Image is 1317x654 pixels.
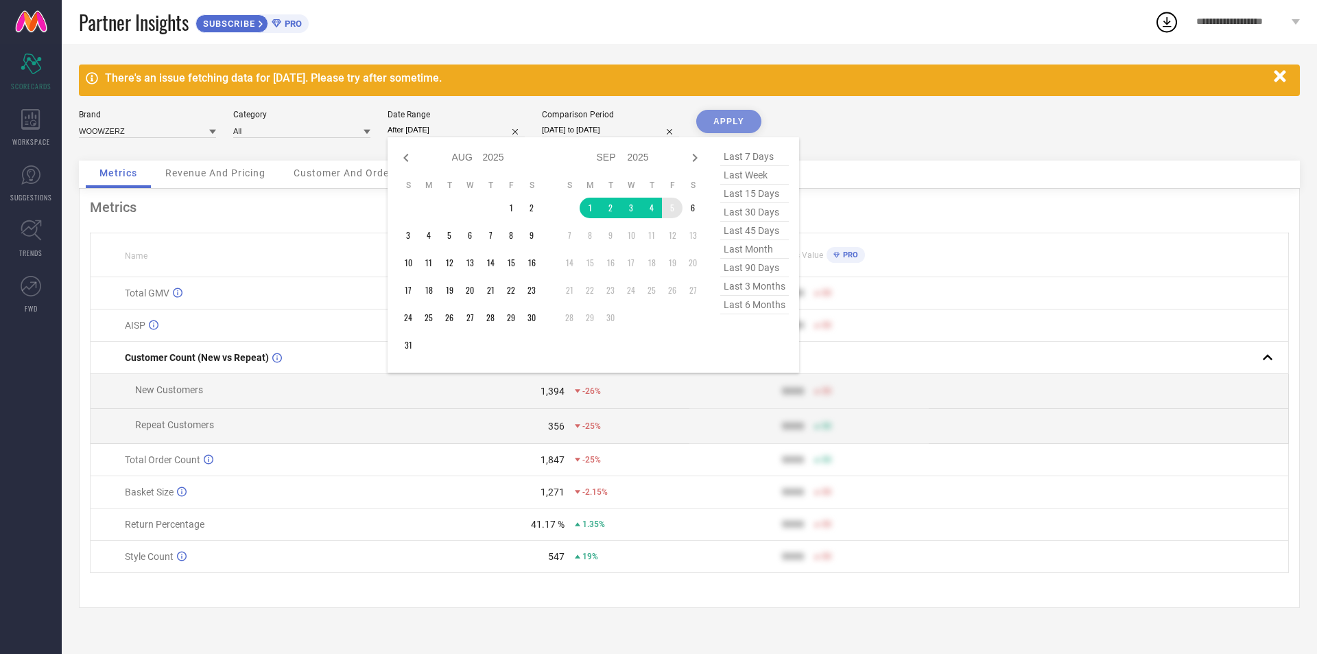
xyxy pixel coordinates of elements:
td: Mon Sep 08 2025 [580,225,600,246]
td: Thu Sep 04 2025 [641,198,662,218]
td: Fri Aug 29 2025 [501,307,521,328]
td: Fri Aug 22 2025 [501,280,521,301]
span: 50 [822,288,831,298]
td: Tue Sep 23 2025 [600,280,621,301]
th: Friday [501,180,521,191]
td: Tue Aug 19 2025 [439,280,460,301]
span: PRO [281,19,302,29]
td: Sat Sep 13 2025 [683,225,703,246]
span: last month [720,240,789,259]
td: Mon Aug 25 2025 [418,307,439,328]
span: 19% [582,552,598,561]
th: Wednesday [621,180,641,191]
span: 50 [822,386,831,396]
span: 50 [822,455,831,465]
span: last 15 days [720,185,789,203]
td: Tue Sep 30 2025 [600,307,621,328]
th: Tuesday [439,180,460,191]
div: 9999 [782,386,804,397]
td: Sat Aug 23 2025 [521,280,542,301]
span: WORKSPACE [12,137,50,147]
th: Saturday [521,180,542,191]
span: Partner Insights [79,8,189,36]
td: Wed Aug 20 2025 [460,280,480,301]
td: Sun Aug 24 2025 [398,307,418,328]
td: Sun Aug 17 2025 [398,280,418,301]
td: Thu Aug 14 2025 [480,253,501,273]
span: last week [720,166,789,185]
td: Fri Aug 01 2025 [501,198,521,218]
th: Sunday [559,180,580,191]
td: Sun Sep 14 2025 [559,253,580,273]
th: Sunday [398,180,418,191]
span: last 7 days [720,148,789,166]
td: Tue Sep 02 2025 [600,198,621,218]
span: SUBSCRIBE [196,19,259,29]
td: Fri Sep 05 2025 [662,198,683,218]
td: Sat Aug 30 2025 [521,307,542,328]
td: Wed Sep 17 2025 [621,253,641,273]
td: Wed Aug 06 2025 [460,225,480,246]
div: There's an issue fetching data for [DATE]. Please try after sometime. [105,71,1267,84]
td: Mon Sep 01 2025 [580,198,600,218]
div: 9999 [782,551,804,562]
input: Select comparison period [542,123,679,137]
th: Thursday [641,180,662,191]
td: Thu Sep 25 2025 [641,280,662,301]
div: Brand [79,110,216,119]
span: Basket Size [125,487,174,498]
td: Sun Sep 28 2025 [559,307,580,328]
div: Metrics [90,199,1289,215]
span: Name [125,251,147,261]
input: Select date range [388,123,525,137]
span: TRENDS [19,248,43,258]
td: Sat Sep 06 2025 [683,198,703,218]
span: Revenue And Pricing [165,167,265,178]
div: 1,271 [541,487,565,498]
td: Wed Aug 27 2025 [460,307,480,328]
td: Thu Aug 07 2025 [480,225,501,246]
span: -25% [582,421,601,431]
span: SCORECARDS [11,81,51,91]
span: 50 [822,421,831,431]
th: Tuesday [600,180,621,191]
td: Sun Aug 31 2025 [398,335,418,355]
div: 9999 [782,421,804,432]
td: Wed Sep 24 2025 [621,280,641,301]
span: 1.35% [582,519,605,529]
span: Repeat Customers [135,419,214,430]
div: 9999 [782,454,804,465]
td: Sat Aug 09 2025 [521,225,542,246]
td: Fri Sep 19 2025 [662,253,683,273]
div: 547 [548,551,565,562]
span: 50 [822,552,831,561]
div: 41.17 % [531,519,565,530]
span: AISP [125,320,145,331]
span: -26% [582,386,601,396]
span: FWD [25,303,38,314]
div: Comparison Period [542,110,679,119]
div: Next month [687,150,703,166]
td: Fri Sep 26 2025 [662,280,683,301]
div: 1,394 [541,386,565,397]
td: Mon Sep 22 2025 [580,280,600,301]
th: Thursday [480,180,501,191]
td: Thu Sep 11 2025 [641,225,662,246]
div: 9999 [782,487,804,498]
td: Sun Sep 21 2025 [559,280,580,301]
span: 50 [822,320,831,330]
div: Date Range [388,110,525,119]
td: Mon Sep 15 2025 [580,253,600,273]
span: Return Percentage [125,519,204,530]
span: Customer Count (New vs Repeat) [125,352,269,363]
td: Fri Sep 12 2025 [662,225,683,246]
td: Wed Sep 03 2025 [621,198,641,218]
div: 9999 [782,519,804,530]
span: Total Order Count [125,454,200,465]
span: -2.15% [582,487,608,497]
span: SUGGESTIONS [10,192,52,202]
td: Mon Aug 18 2025 [418,280,439,301]
span: Metrics [99,167,137,178]
td: Thu Aug 21 2025 [480,280,501,301]
th: Monday [580,180,600,191]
